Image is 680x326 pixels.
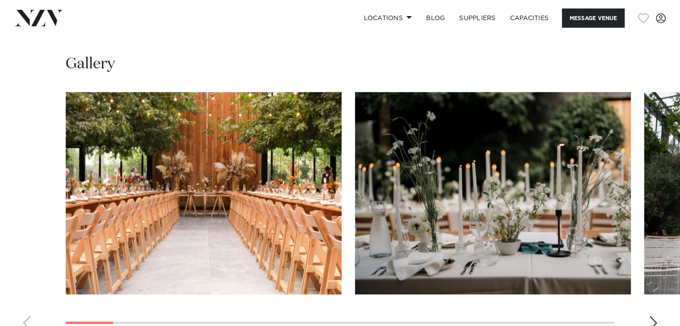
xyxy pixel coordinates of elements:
[419,8,452,28] a: BLOG
[14,10,63,26] img: nzv-logo.png
[66,54,115,74] h2: Gallery
[66,92,342,294] swiper-slide: 1 / 22
[355,92,631,294] swiper-slide: 2 / 22
[356,8,419,28] a: Locations
[503,8,556,28] a: Capacities
[452,8,503,28] a: SUPPLIERS
[562,8,625,28] button: Message Venue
